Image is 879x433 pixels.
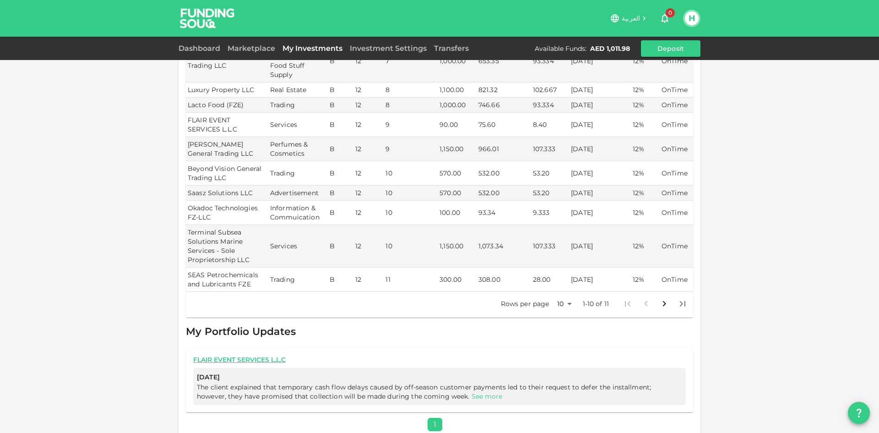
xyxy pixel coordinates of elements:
td: 93.34 [477,201,531,225]
td: B [328,201,353,225]
td: OnTime [660,40,693,82]
td: B [328,225,353,268]
td: B [328,161,353,186]
td: B [328,40,353,82]
p: 1-10 of 11 [583,299,609,308]
td: B [328,186,353,201]
td: OnTime [660,137,693,161]
td: Ship Chandelling & Food Stuff Supply [268,40,328,82]
td: 75.60 [477,113,531,137]
td: Luxury Property LLC [186,82,268,98]
td: 12% [631,201,660,225]
a: Transfers [430,44,472,53]
td: B [328,268,353,292]
td: 570.00 [438,161,477,186]
td: 102.667 [531,82,569,98]
td: 9 [384,113,438,137]
td: 532.00 [477,186,531,201]
td: 107.333 [531,225,569,268]
td: Saasz Solutions LLC [186,186,268,201]
td: 8 [384,82,438,98]
td: 12% [631,98,660,113]
td: OnTime [660,98,693,113]
td: OnTime [660,186,693,201]
td: FLAIR EVENT SERVICES L.L.C [186,113,268,137]
button: Go to last page [673,295,692,313]
td: [DATE] [569,186,631,201]
td: 12 [353,186,384,201]
td: Lacto Food (FZE) [186,98,268,113]
td: B [328,137,353,161]
td: 12% [631,137,660,161]
td: 90.00 [438,113,477,137]
td: [DATE] [569,225,631,268]
td: OnTime [660,113,693,137]
td: 93.334 [531,98,569,113]
td: 12 [353,137,384,161]
td: 966.01 [477,137,531,161]
td: Trading [268,268,328,292]
a: Marketplace [224,44,279,53]
td: 300.00 [438,268,477,292]
td: 1,000.00 [438,98,477,113]
td: 10 [384,186,438,201]
td: 12 [353,82,384,98]
td: 107.333 [531,137,569,161]
td: 12% [631,40,660,82]
td: SEAS Petrochemicals and Lubricants FZE [186,268,268,292]
td: 653.35 [477,40,531,82]
td: 12 [353,113,384,137]
td: 100.00 [438,201,477,225]
td: 10 [384,201,438,225]
span: My Portfolio Updates [186,325,296,338]
td: Trading [268,161,328,186]
td: [DATE] [569,82,631,98]
td: 9.333 [531,201,569,225]
span: 0 [666,8,675,17]
button: H [685,11,699,25]
a: Dashboard [179,44,224,53]
a: See more [472,392,503,400]
td: 12% [631,82,660,98]
td: 53.20 [531,161,569,186]
span: العربية [622,14,640,22]
td: Okadoc Technologies FZ-LLC [186,201,268,225]
td: Abound International Trading LLC [186,40,268,82]
td: 1,000.00 [438,40,477,82]
td: 570.00 [438,186,477,201]
td: 8.40 [531,113,569,137]
td: Beyond Vision General Trading LLC [186,161,268,186]
td: B [328,82,353,98]
td: OnTime [660,161,693,186]
td: Trading [268,98,328,113]
a: FLAIR EVENT SERVICES L.L.C [193,356,686,364]
td: 12% [631,268,660,292]
td: Terminal Subsea Solutions Marine Services - Sole Proprietorship LLC [186,225,268,268]
div: 10 [553,297,575,311]
div: Available Funds : [535,44,586,53]
td: 10 [384,225,438,268]
td: 12 [353,40,384,82]
td: OnTime [660,201,693,225]
td: Services [268,113,328,137]
td: 1,073.34 [477,225,531,268]
td: [DATE] [569,40,631,82]
td: Information & Commuication [268,201,328,225]
button: Deposit [641,40,700,57]
span: [DATE] [197,372,682,383]
td: 12% [631,186,660,201]
td: 12 [353,161,384,186]
td: [DATE] [569,137,631,161]
td: [DATE] [569,98,631,113]
td: B [328,98,353,113]
td: OnTime [660,82,693,98]
td: [DATE] [569,161,631,186]
button: question [848,402,870,424]
td: 12 [353,98,384,113]
a: My Investments [279,44,346,53]
button: Go to next page [655,295,673,313]
td: 28.00 [531,268,569,292]
td: 1,150.00 [438,137,477,161]
td: Perfumes & Cosmetics [268,137,328,161]
td: 12 [353,225,384,268]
